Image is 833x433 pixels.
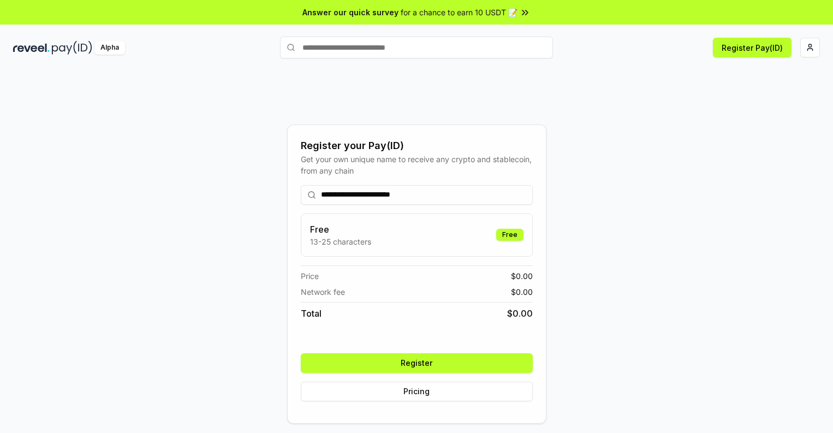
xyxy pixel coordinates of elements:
[301,286,345,298] span: Network fee
[401,7,517,18] span: for a chance to earn 10 USDT 📝
[301,153,533,176] div: Get your own unique name to receive any crypto and stablecoin, from any chain
[13,41,50,55] img: reveel_dark
[301,270,319,282] span: Price
[302,7,398,18] span: Answer our quick survey
[52,41,92,55] img: pay_id
[496,229,523,241] div: Free
[507,307,533,320] span: $ 0.00
[310,236,371,247] p: 13-25 characters
[713,38,792,57] button: Register Pay(ID)
[301,382,533,401] button: Pricing
[511,286,533,298] span: $ 0.00
[301,138,533,153] div: Register your Pay(ID)
[301,353,533,373] button: Register
[310,223,371,236] h3: Free
[301,307,322,320] span: Total
[511,270,533,282] span: $ 0.00
[94,41,125,55] div: Alpha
